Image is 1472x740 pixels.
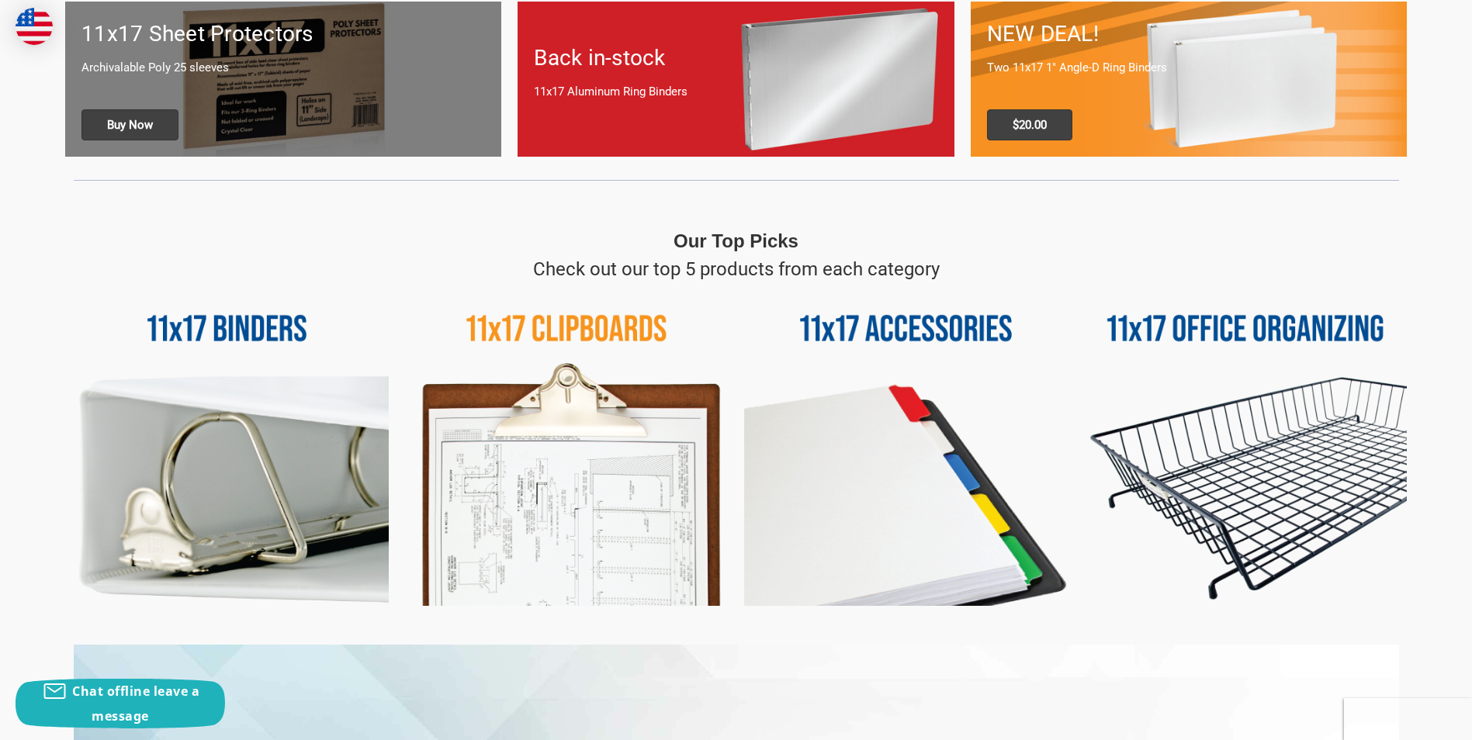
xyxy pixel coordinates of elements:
a: 11x17 Binder 2-pack only $20.00 NEW DEAL! Two 11x17 1" Angle-D Ring Binders $20.00 [971,2,1407,156]
img: 11x17 Clipboards [405,283,729,607]
p: Our Top Picks [674,227,798,255]
p: Archivalable Poly 25 sleeves [81,59,485,77]
h1: Back in-stock [534,42,937,74]
span: Chat offline leave a message [72,683,199,724]
h1: 11x17 Sheet Protectors [81,18,485,50]
span: Buy Now [81,109,178,140]
button: Chat offline leave a message [16,679,225,728]
iframe: Google Customer Reviews [1344,698,1472,740]
a: 11x17 sheet protectors 11x17 Sheet Protectors Archivalable Poly 25 sleeves Buy Now [65,2,501,156]
p: 11x17 Aluminum Ring Binders [534,83,937,101]
img: duty and tax information for United States [16,8,53,45]
h1: NEW DEAL! [987,18,1391,50]
a: Back in-stock 11x17 Aluminum Ring Binders [518,2,954,156]
p: Two 11x17 1" Angle-D Ring Binders [987,59,1391,77]
img: 11x17 Binders [65,283,389,607]
span: $20.00 [987,109,1072,140]
img: 11x17 Office Organizing [1084,283,1408,607]
img: 11x17 Accessories [744,283,1068,607]
p: Check out our top 5 products from each category [533,255,940,283]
